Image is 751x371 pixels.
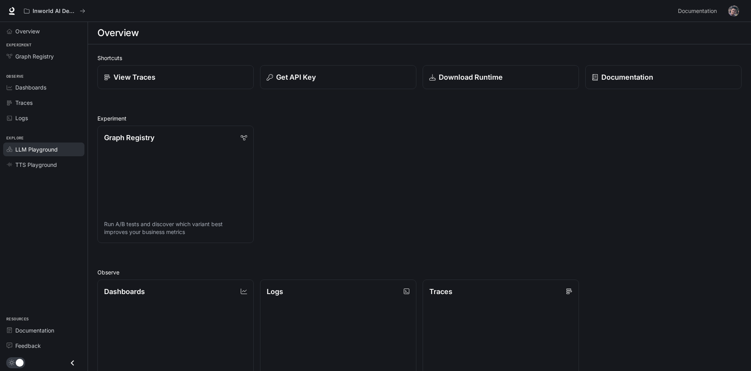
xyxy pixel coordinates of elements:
[439,72,503,82] p: Download Runtime
[15,99,33,107] span: Traces
[104,286,145,297] p: Dashboards
[3,49,84,63] a: Graph Registry
[15,114,28,122] span: Logs
[15,161,57,169] span: TTS Playground
[97,268,742,276] h2: Observe
[3,323,84,337] a: Documentation
[429,286,452,297] p: Traces
[260,65,416,89] button: Get API Key
[15,342,41,350] span: Feedback
[423,65,579,89] a: Download Runtime
[3,143,84,156] a: LLM Playground
[678,6,717,16] span: Documentation
[728,5,739,16] img: User avatar
[15,27,40,35] span: Overview
[3,339,84,353] a: Feedback
[104,132,154,143] p: Graph Registry
[20,3,89,19] button: All workspaces
[97,114,742,122] h2: Experiment
[585,65,742,89] a: Documentation
[104,220,247,236] p: Run A/B tests and discover which variant best improves your business metrics
[114,72,156,82] p: View Traces
[15,52,54,60] span: Graph Registry
[97,25,139,41] h1: Overview
[97,54,742,62] h2: Shortcuts
[267,286,283,297] p: Logs
[3,96,84,110] a: Traces
[3,111,84,125] a: Logs
[3,158,84,172] a: TTS Playground
[15,83,46,91] span: Dashboards
[33,8,77,15] p: Inworld AI Demos
[97,65,254,89] a: View Traces
[675,3,723,19] a: Documentation
[601,72,653,82] p: Documentation
[15,326,54,334] span: Documentation
[97,126,254,243] a: Graph RegistryRun A/B tests and discover which variant best improves your business metrics
[3,80,84,94] a: Dashboards
[64,355,81,371] button: Close drawer
[15,145,58,154] span: LLM Playground
[16,358,24,367] span: Dark mode toggle
[276,72,316,82] p: Get API Key
[3,24,84,38] a: Overview
[726,3,742,19] button: User avatar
